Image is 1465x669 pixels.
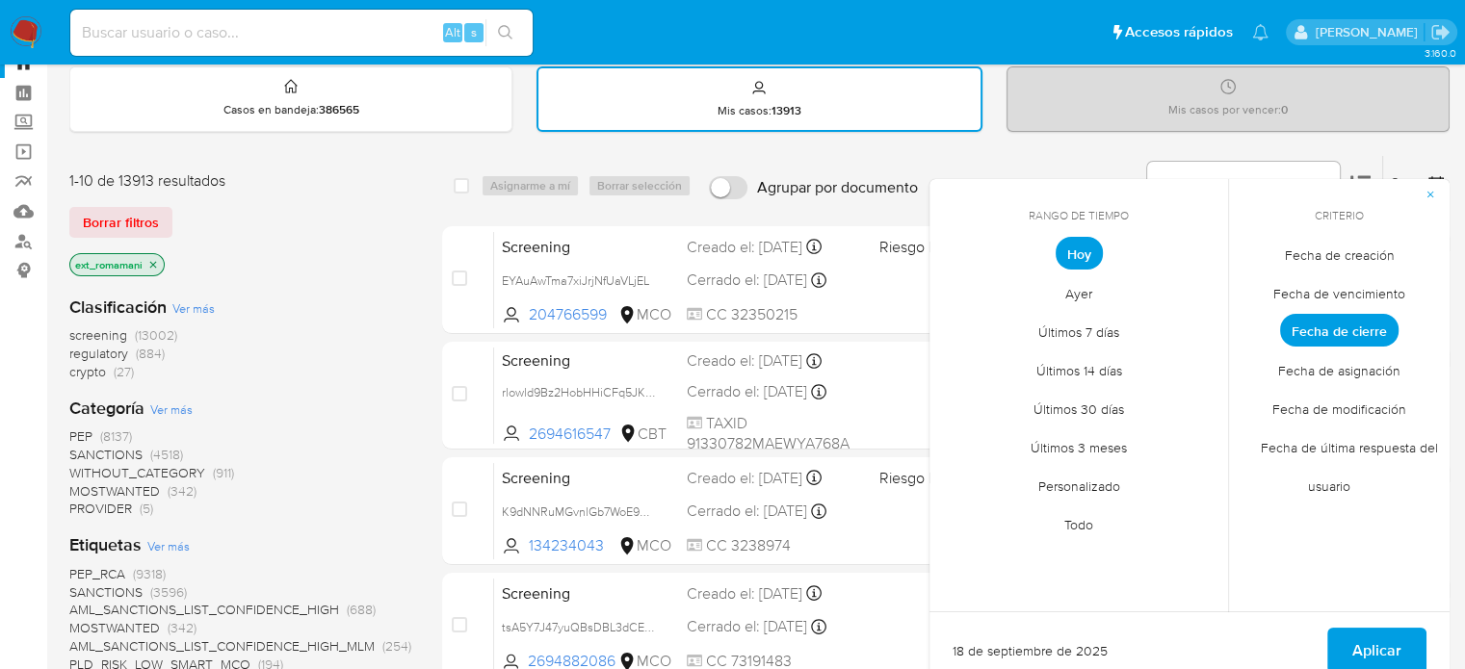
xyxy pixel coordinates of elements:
[1125,22,1233,42] span: Accesos rápidos
[1252,24,1269,40] a: Notificaciones
[471,23,477,41] span: s
[1430,22,1451,42] a: Salir
[70,20,533,45] input: Buscar usuario o caso...
[1424,45,1455,61] span: 3.160.0
[445,23,460,41] span: Alt
[485,19,525,46] button: search-icon
[1315,23,1424,41] p: ext_romamani@mercadolibre.com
